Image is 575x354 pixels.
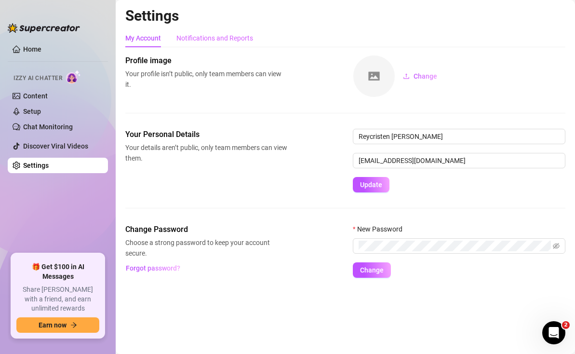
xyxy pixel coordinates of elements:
[16,317,99,333] button: Earn nowarrow-right
[125,129,287,140] span: Your Personal Details
[125,142,287,163] span: Your details aren’t public, only team members can view them.
[353,177,389,192] button: Update
[403,73,410,80] span: upload
[125,224,287,235] span: Change Password
[553,243,560,249] span: eye-invisible
[125,260,180,276] button: Forgot password?
[23,142,88,150] a: Discover Viral Videos
[23,162,49,169] a: Settings
[23,108,41,115] a: Setup
[66,70,81,84] img: AI Chatter
[23,92,48,100] a: Content
[353,129,565,144] input: Enter name
[39,321,67,329] span: Earn now
[125,237,287,259] span: Choose a strong password to keep your account secure.
[395,68,445,84] button: Change
[13,74,62,83] span: Izzy AI Chatter
[360,181,382,189] span: Update
[360,266,384,274] span: Change
[126,264,180,272] span: Forgot password?
[353,262,391,278] button: Change
[125,7,565,25] h2: Settings
[359,241,551,251] input: New Password
[353,153,565,168] input: Enter new email
[125,68,287,90] span: Your profile isn’t public, only team members can view it.
[16,285,99,313] span: Share [PERSON_NAME] with a friend, and earn unlimited rewards
[353,55,395,97] img: square-placeholder.png
[176,33,253,43] div: Notifications and Reports
[125,55,287,67] span: Profile image
[70,322,77,328] span: arrow-right
[23,123,73,131] a: Chat Monitoring
[542,321,565,344] iframe: Intercom live chat
[562,321,570,329] span: 2
[8,23,80,33] img: logo-BBDzfeDw.svg
[125,33,161,43] div: My Account
[414,72,437,80] span: Change
[23,45,41,53] a: Home
[353,224,409,234] label: New Password
[16,262,99,281] span: 🎁 Get $100 in AI Messages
